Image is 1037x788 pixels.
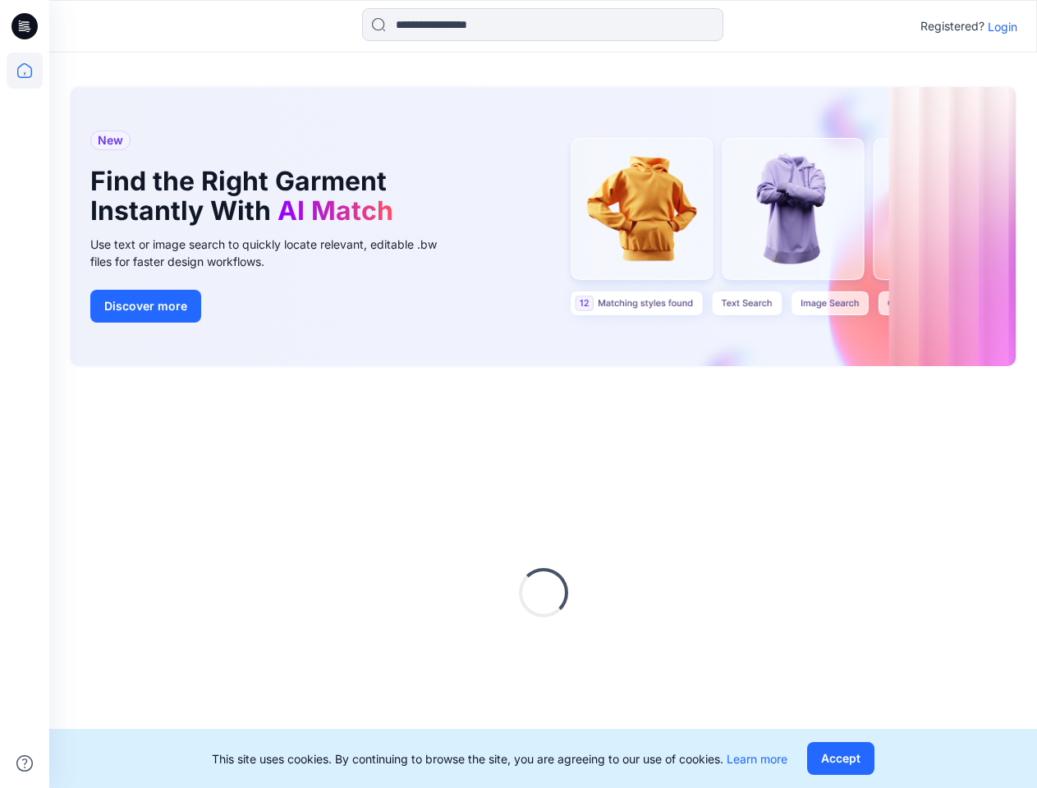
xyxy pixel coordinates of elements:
button: Discover more [90,290,201,323]
span: AI Match [278,195,393,227]
span: New [98,131,123,150]
button: Accept [807,742,874,775]
a: Learn more [727,752,787,766]
p: Login [988,18,1017,35]
p: This site uses cookies. By continuing to browse the site, you are agreeing to our use of cookies. [212,750,787,767]
h1: Find the Right Garment Instantly With [90,167,435,226]
p: Registered? [920,16,984,36]
div: Use text or image search to quickly locate relevant, editable .bw files for faster design workflows. [90,236,460,270]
